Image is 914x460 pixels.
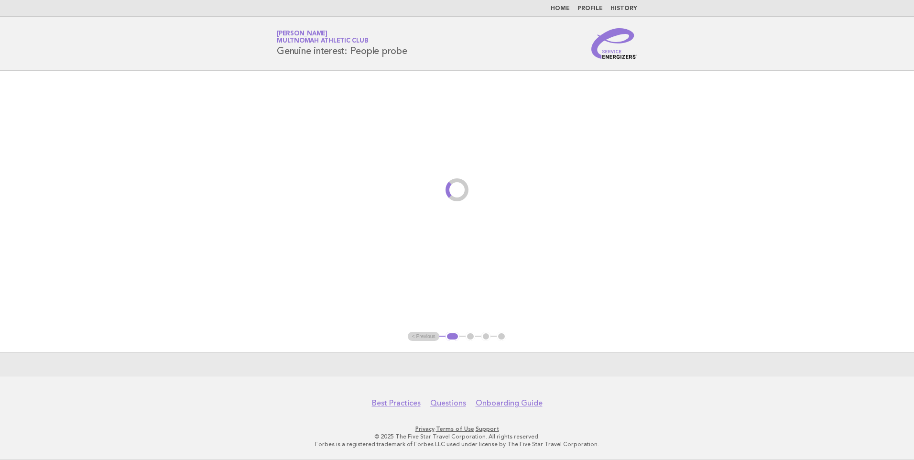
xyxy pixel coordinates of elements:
[476,426,499,432] a: Support
[551,6,570,11] a: Home
[436,426,474,432] a: Terms of Use
[277,31,368,44] a: [PERSON_NAME]Multnomah Athletic Club
[591,28,637,59] img: Service Energizers
[277,31,407,56] h1: Genuine interest: People probe
[164,425,750,433] p: · ·
[164,440,750,448] p: Forbes is a registered trademark of Forbes LLC used under license by The Five Star Travel Corpora...
[430,398,466,408] a: Questions
[277,38,368,44] span: Multnomah Athletic Club
[415,426,435,432] a: Privacy
[164,433,750,440] p: © 2025 The Five Star Travel Corporation. All rights reserved.
[610,6,637,11] a: History
[372,398,421,408] a: Best Practices
[476,398,543,408] a: Onboarding Guide
[577,6,603,11] a: Profile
